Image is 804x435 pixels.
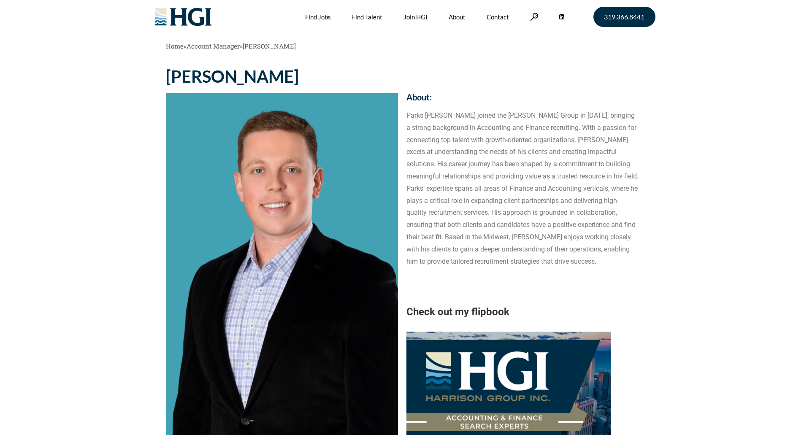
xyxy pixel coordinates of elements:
[406,68,639,76] h2: Contact:
[530,13,539,21] a: Search
[166,42,184,50] a: Home
[406,306,509,318] a: Check out my flipbook
[187,42,240,50] a: Account Manager
[166,68,398,85] h1: [PERSON_NAME]
[406,93,639,101] h2: About:
[406,110,639,267] p: Parks [PERSON_NAME] joined the [PERSON_NAME] Group in [DATE], bringing a strong background in Acc...
[166,42,296,50] span: » »
[604,14,644,20] span: 319.366.8441
[593,7,655,27] a: 319.366.8441
[243,42,296,50] span: [PERSON_NAME]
